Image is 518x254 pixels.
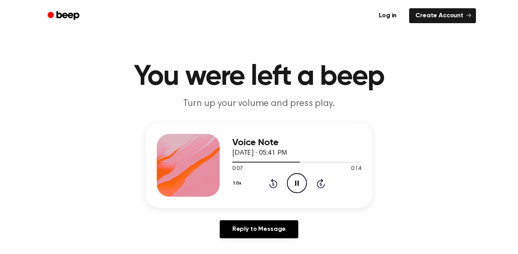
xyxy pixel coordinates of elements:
[108,97,410,110] p: Turn up your volume and press play.
[351,165,361,173] span: 0:14
[371,7,404,25] a: Log in
[232,150,287,157] span: [DATE] · 05:41 PM
[232,177,244,190] button: 1.0x
[232,137,361,148] h3: Voice Note
[220,220,298,238] a: Reply to Message
[58,63,460,91] h1: You were left a beep
[42,8,86,24] a: Beep
[232,165,242,173] span: 0:07
[409,8,476,23] a: Create Account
